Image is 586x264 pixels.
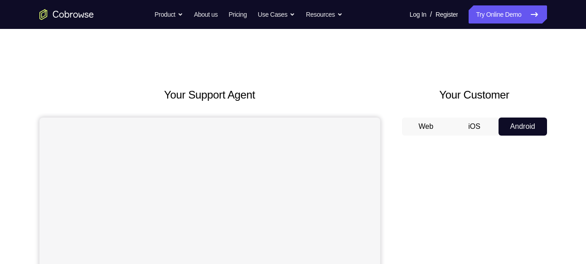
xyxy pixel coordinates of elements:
a: Pricing [228,5,247,24]
a: Go to the home page [39,9,94,20]
button: Product [155,5,183,24]
a: Register [436,5,458,24]
a: About us [194,5,218,24]
button: Web [402,118,450,136]
button: Android [499,118,547,136]
a: Log In [410,5,426,24]
button: Use Cases [258,5,295,24]
h2: Your Customer [402,87,547,103]
span: / [430,9,432,20]
h2: Your Support Agent [39,87,380,103]
button: Resources [306,5,343,24]
button: iOS [450,118,499,136]
a: Try Online Demo [469,5,547,24]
